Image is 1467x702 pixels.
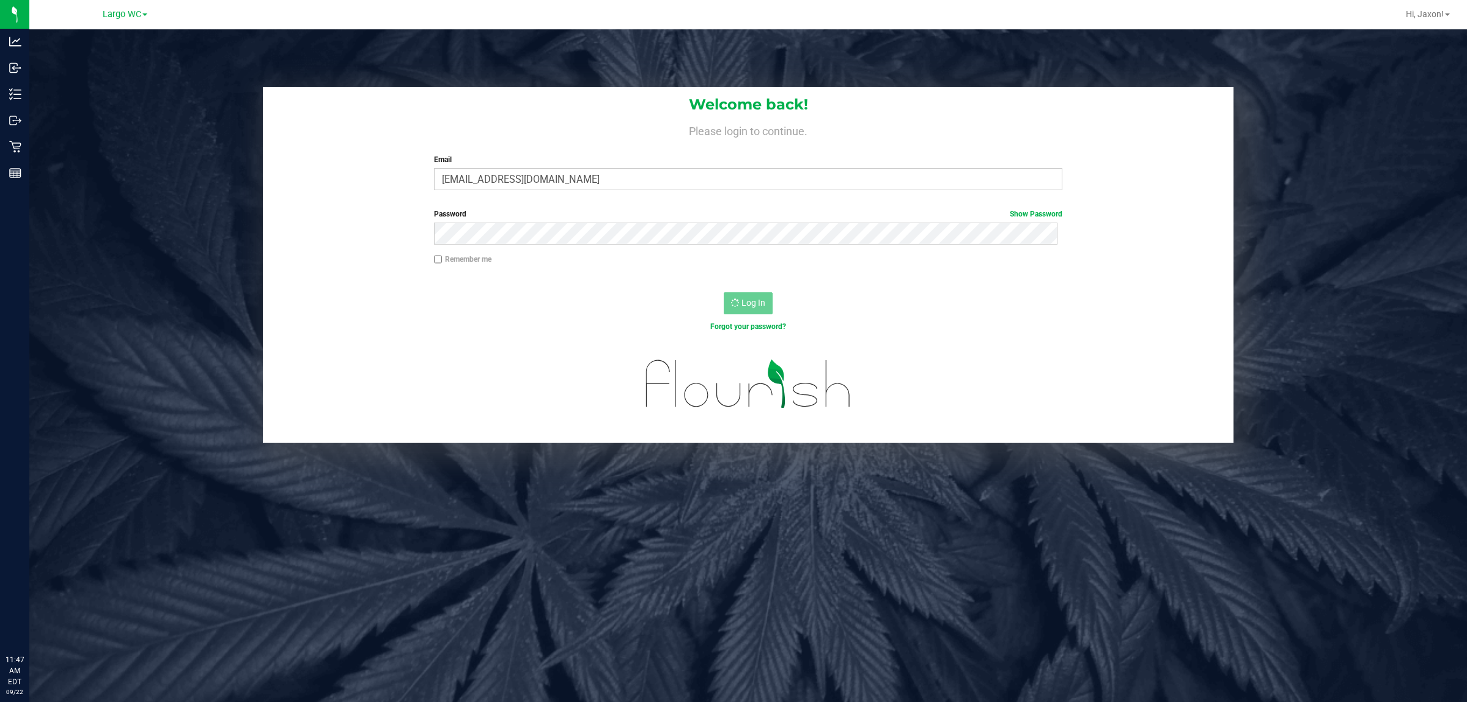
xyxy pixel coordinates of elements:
[263,97,1234,113] h1: Welcome back!
[1010,210,1062,218] a: Show Password
[434,210,466,218] span: Password
[6,687,24,696] p: 09/22
[6,654,24,687] p: 11:47 AM EDT
[9,35,21,48] inline-svg: Analytics
[627,345,870,423] img: flourish_logo.svg
[1406,9,1444,19] span: Hi, Jaxon!
[741,298,765,308] span: Log In
[263,122,1234,137] h4: Please login to continue.
[9,167,21,179] inline-svg: Reports
[434,255,443,264] input: Remember me
[710,322,786,331] a: Forgot your password?
[9,62,21,74] inline-svg: Inbound
[9,114,21,127] inline-svg: Outbound
[434,254,491,265] label: Remember me
[724,292,773,314] button: Log In
[9,88,21,100] inline-svg: Inventory
[9,141,21,153] inline-svg: Retail
[103,9,141,20] span: Largo WC
[434,154,1063,165] label: Email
